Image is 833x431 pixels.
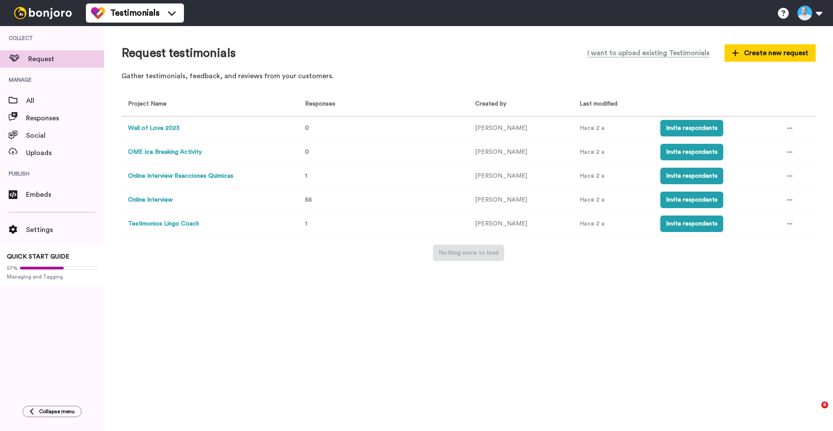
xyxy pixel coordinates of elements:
[573,188,654,212] td: Hace 2 a
[573,212,654,236] td: Hace 2 a
[660,144,723,160] button: Invite respondents
[660,168,723,184] button: Invite respondents
[128,124,180,133] button: Wall of Love 2023
[121,46,236,60] h1: Request testimonials
[26,113,104,123] span: Responses
[573,140,654,164] td: Hace 2 a
[305,221,307,227] span: 1
[26,130,104,141] span: Social
[821,401,828,408] span: 6
[305,125,309,131] span: 0
[587,48,709,58] span: I want to upload existing Testimonials
[28,54,104,64] span: Request
[469,212,573,236] td: [PERSON_NAME]
[732,48,808,58] span: Create new request
[121,71,816,81] p: Gather testimonials, feedback, and reviews from your customers.
[302,101,335,107] span: Responses
[26,189,104,200] span: Embeds
[803,401,824,422] iframe: Intercom live chat
[7,265,18,272] span: 57%
[469,116,573,140] td: [PERSON_NAME]
[128,148,202,157] button: OME Ice Breaking Activity
[469,188,573,212] td: [PERSON_NAME]
[7,254,69,260] span: QUICK START GUIDE
[660,215,723,232] button: Invite respondents
[469,164,573,188] td: [PERSON_NAME]
[91,6,105,20] img: tm-color.svg
[660,120,723,136] button: Invite respondents
[305,149,309,155] span: 0
[128,219,199,229] button: Testimonios Lingo Coach
[305,197,312,203] span: 55
[128,196,173,205] button: Online Interview
[573,164,654,188] td: Hace 2 a
[128,172,233,181] button: Online Interview Reacciones Quimicas
[581,43,716,63] button: I want to upload existing Testimonials
[573,93,654,116] th: Last modified
[26,225,104,235] span: Settings
[660,192,723,208] button: Invite respondents
[433,245,504,261] button: Nothing more to load
[10,7,75,19] img: bj-logo-header-white.svg
[469,140,573,164] td: [PERSON_NAME]
[121,93,295,116] th: Project Name
[469,93,573,116] th: Created by
[26,96,104,106] span: All
[305,173,307,179] span: 1
[39,408,75,415] span: Collapse menu
[23,406,82,417] button: Collapse menu
[725,44,816,62] button: Create new request
[7,273,97,280] span: Managing and Tagging
[26,148,104,158] span: Uploads
[573,116,654,140] td: Hace 2 a
[110,7,160,19] span: Testimonials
